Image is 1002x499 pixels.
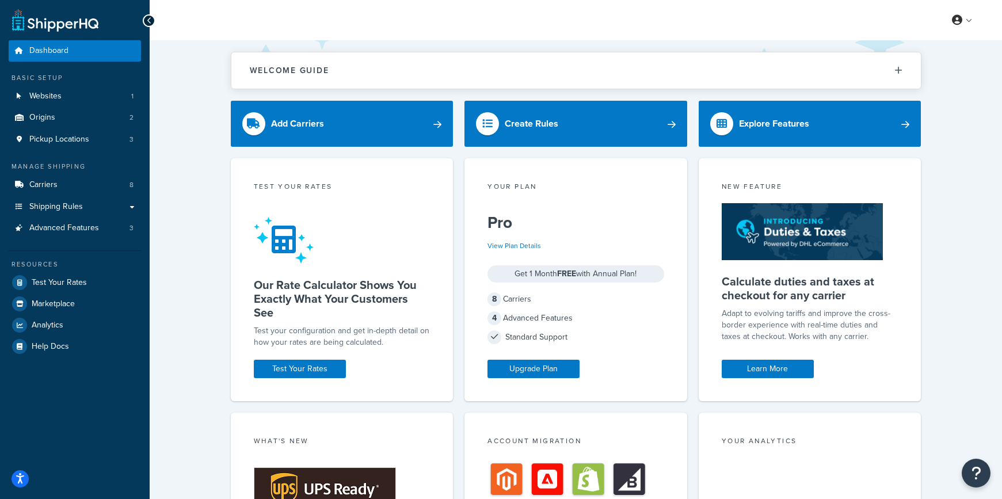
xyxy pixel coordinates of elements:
[131,92,134,101] span: 1
[487,241,541,251] a: View Plan Details
[739,116,809,132] div: Explore Features
[9,294,141,314] a: Marketplace
[129,135,134,144] span: 3
[254,278,430,319] h5: Our Rate Calculator Shows You Exactly What Your Customers See
[9,107,141,128] a: Origins2
[487,360,580,378] a: Upgrade Plan
[722,436,898,449] div: Your Analytics
[271,116,324,132] div: Add Carriers
[9,174,141,196] a: Carriers8
[722,275,898,302] h5: Calculate duties and taxes at checkout for any carrier
[487,214,664,232] h5: Pro
[29,113,55,123] span: Origins
[254,325,430,348] div: Test your configuration and get in-depth detail on how your rates are being calculated.
[962,459,990,487] button: Open Resource Center
[29,180,58,190] span: Carriers
[9,73,141,83] div: Basic Setup
[487,329,664,345] div: Standard Support
[250,66,329,75] h2: Welcome Guide
[9,336,141,357] a: Help Docs
[487,311,501,325] span: 4
[129,113,134,123] span: 2
[32,278,87,288] span: Test Your Rates
[722,308,898,342] p: Adapt to evolving tariffs and improve the cross-border experience with real-time duties and taxes...
[464,101,687,147] a: Create Rules
[722,360,814,378] a: Learn More
[9,260,141,269] div: Resources
[9,86,141,107] a: Websites1
[9,86,141,107] li: Websites
[129,180,134,190] span: 8
[487,310,664,326] div: Advanced Features
[9,162,141,172] div: Manage Shipping
[487,265,664,283] div: Get 1 Month with Annual Plan!
[9,107,141,128] li: Origins
[9,218,141,239] a: Advanced Features3
[487,292,501,306] span: 8
[487,181,664,195] div: Your Plan
[32,342,69,352] span: Help Docs
[32,299,75,309] span: Marketplace
[29,135,89,144] span: Pickup Locations
[9,272,141,293] a: Test Your Rates
[32,321,63,330] span: Analytics
[254,436,430,449] div: What's New
[505,116,558,132] div: Create Rules
[129,223,134,233] span: 3
[699,101,921,147] a: Explore Features
[9,129,141,150] li: Pickup Locations
[29,46,68,56] span: Dashboard
[487,436,664,449] div: Account Migration
[29,202,83,212] span: Shipping Rules
[9,40,141,62] a: Dashboard
[254,181,430,195] div: Test your rates
[231,101,454,147] a: Add Carriers
[557,268,576,280] strong: FREE
[254,360,346,378] a: Test Your Rates
[9,174,141,196] li: Carriers
[722,181,898,195] div: New Feature
[9,315,141,336] a: Analytics
[9,129,141,150] a: Pickup Locations3
[231,52,921,89] button: Welcome Guide
[9,196,141,218] a: Shipping Rules
[9,218,141,239] li: Advanced Features
[29,92,62,101] span: Websites
[29,223,99,233] span: Advanced Features
[487,291,664,307] div: Carriers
